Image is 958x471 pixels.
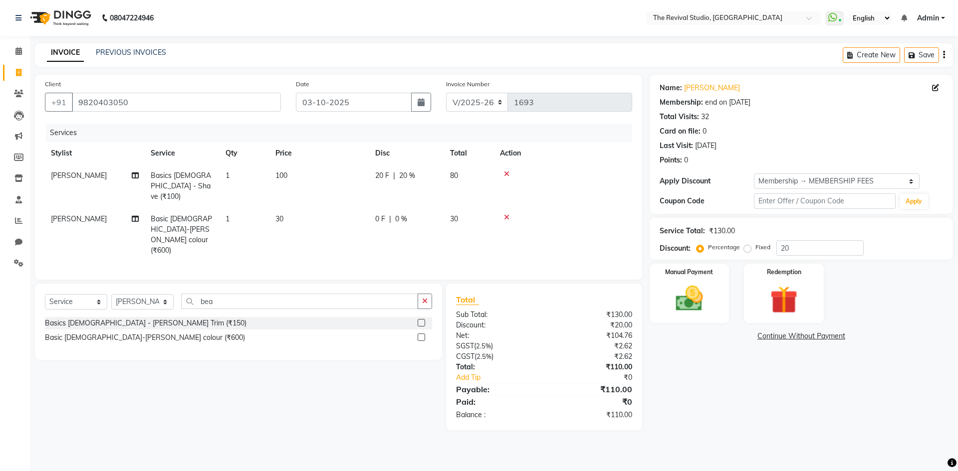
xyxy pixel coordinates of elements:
[560,372,639,383] div: ₹0
[51,214,107,223] span: [PERSON_NAME]
[660,243,691,254] div: Discount:
[660,196,754,206] div: Coupon Code
[449,372,560,383] a: Add Tip
[449,362,544,372] div: Total:
[456,341,474,350] span: SGST
[761,283,806,317] img: _gift.svg
[755,243,770,252] label: Fixed
[151,171,211,201] span: Basics [DEMOGRAPHIC_DATA] - Shave (₹100)
[25,4,94,32] img: logo
[665,268,713,277] label: Manual Payment
[544,396,639,408] div: ₹0
[544,351,639,362] div: ₹2.62
[449,330,544,341] div: Net:
[843,47,900,63] button: Create New
[456,352,475,361] span: CGST
[450,214,458,223] span: 30
[226,214,230,223] span: 1
[476,342,491,350] span: 2.5%
[652,331,951,341] a: Continue Without Payment
[275,171,287,180] span: 100
[660,97,703,108] div: Membership:
[145,142,220,164] th: Service
[544,362,639,372] div: ₹110.00
[220,142,269,164] th: Qty
[181,294,418,309] input: Search or Scan
[544,330,639,341] div: ₹104.76
[275,214,283,223] span: 30
[449,383,544,395] div: Payable:
[701,112,709,122] div: 32
[684,83,740,93] a: [PERSON_NAME]
[754,193,896,209] input: Enter Offer / Coupon Code
[449,320,544,330] div: Discount:
[660,126,701,137] div: Card on file:
[399,170,415,181] span: 20 %
[45,318,246,328] div: Basics [DEMOGRAPHIC_DATA] - [PERSON_NAME] Trim (₹150)
[450,171,458,180] span: 80
[660,176,754,186] div: Apply Discount
[477,352,491,360] span: 2.5%
[369,142,444,164] th: Disc
[449,310,544,320] div: Sub Total:
[684,155,688,165] div: 0
[45,332,245,343] div: Basic [DEMOGRAPHIC_DATA]-[PERSON_NAME] colour (₹600)
[395,214,407,224] span: 0 %
[446,80,489,89] label: Invoice Number
[46,124,640,142] div: Services
[917,13,939,23] span: Admin
[449,351,544,362] div: ( )
[660,141,693,151] div: Last Visit:
[544,383,639,395] div: ₹110.00
[393,170,395,181] span: |
[444,142,494,164] th: Total
[296,80,309,89] label: Date
[96,48,166,57] a: PREVIOUS INVOICES
[544,320,639,330] div: ₹20.00
[667,283,712,314] img: _cash.svg
[226,171,230,180] span: 1
[904,47,939,63] button: Save
[544,341,639,351] div: ₹2.62
[544,310,639,320] div: ₹130.00
[449,341,544,351] div: ( )
[47,44,84,62] a: INVOICE
[767,268,801,277] label: Redemption
[110,4,154,32] b: 08047224946
[709,226,735,236] div: ₹130.00
[269,142,369,164] th: Price
[45,142,145,164] th: Stylist
[705,97,750,108] div: end on [DATE]
[449,410,544,420] div: Balance :
[660,112,699,122] div: Total Visits:
[708,243,740,252] label: Percentage
[456,295,479,305] span: Total
[389,214,391,224] span: |
[72,93,281,112] input: Search by Name/Mobile/Email/Code
[449,396,544,408] div: Paid:
[695,141,717,151] div: [DATE]
[660,226,705,236] div: Service Total:
[45,93,73,112] button: +91
[660,83,682,93] div: Name:
[544,410,639,420] div: ₹110.00
[151,214,212,255] span: Basic [DEMOGRAPHIC_DATA]-[PERSON_NAME] colour (₹600)
[51,171,107,180] span: [PERSON_NAME]
[900,194,928,209] button: Apply
[375,170,389,181] span: 20 F
[660,155,682,165] div: Points:
[494,142,632,164] th: Action
[703,126,707,137] div: 0
[375,214,385,224] span: 0 F
[45,80,61,89] label: Client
